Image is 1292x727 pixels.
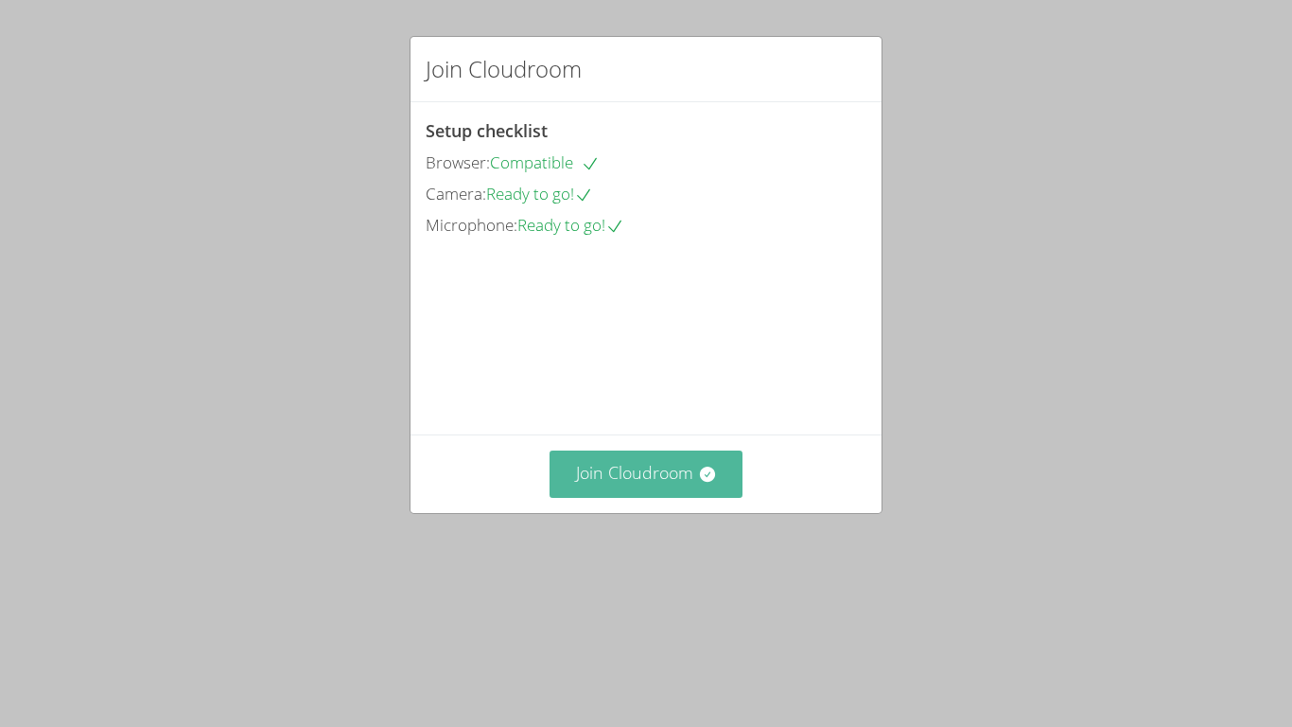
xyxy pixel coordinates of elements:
span: Ready to go! [517,214,624,236]
button: Join Cloudroom [550,451,743,497]
span: Camera: [426,183,486,204]
span: Compatible [490,151,600,173]
span: Setup checklist [426,119,548,142]
span: Ready to go! [486,183,593,204]
span: Microphone: [426,214,517,236]
h2: Join Cloudroom [426,52,582,86]
span: Browser: [426,151,490,173]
